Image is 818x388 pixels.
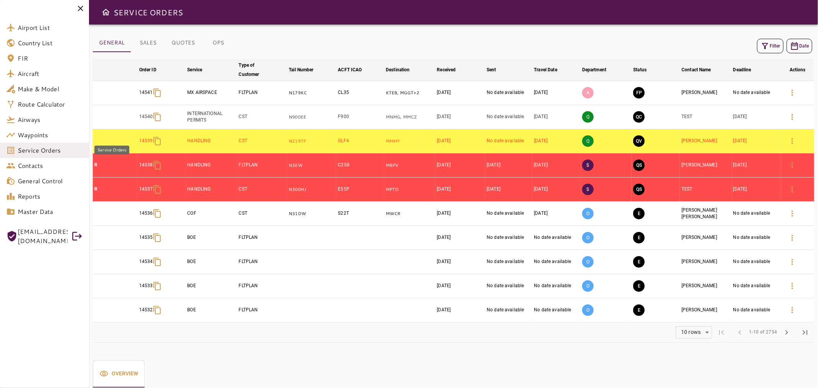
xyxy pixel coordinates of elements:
td: [DATE] [435,81,485,105]
td: BOE [186,298,237,322]
button: Overview [93,360,145,388]
p: N300HJ [289,186,335,193]
td: No date available [732,81,781,105]
td: No date available [485,226,532,250]
div: Order ID [139,65,156,74]
div: Type of Customer [239,61,276,79]
span: chevron_right [782,328,791,337]
button: Details [783,156,802,174]
span: ACFT ICAO [338,65,372,74]
span: Deadline [733,65,761,74]
td: [DATE] [532,81,580,105]
td: TEST [680,178,731,202]
span: Reports [18,192,83,201]
button: OPS [201,34,235,52]
td: FLTPLAN [237,226,288,250]
td: GLF4 [336,129,384,153]
span: Service [187,65,212,74]
div: basic tabs example [93,360,145,388]
p: 14536 [139,210,153,217]
td: CL35 [336,81,384,105]
p: N31DW [289,210,335,217]
td: No date available [485,129,532,153]
p: A [582,87,594,99]
div: Deadline [733,65,751,74]
button: EXECUTION [633,256,645,268]
button: Details [783,229,802,247]
p: MPTO [386,186,434,193]
td: FLTPLAN [237,153,288,178]
td: [PERSON_NAME] [PERSON_NAME] [680,202,731,226]
td: BOE [186,274,237,298]
span: Aircraft [18,69,83,78]
td: HANDLING [186,153,237,178]
td: [DATE] [532,202,580,226]
td: [DATE] [435,250,485,274]
td: [PERSON_NAME] [680,274,731,298]
span: Service Orders [18,146,83,155]
td: No date available [732,202,781,226]
span: Order ID [139,65,166,74]
button: QUOTE SENT [633,184,645,195]
td: [DATE] [435,178,485,202]
p: 14540 [139,113,153,120]
p: S [582,159,594,171]
span: Destination [386,65,420,74]
p: MNMG, MMCZ [386,114,434,120]
div: Tail Number [289,65,313,74]
span: Sent [487,65,506,74]
span: Status [633,65,657,74]
p: KTEB, MGGT, KTEB, MGGT [386,90,434,96]
td: [PERSON_NAME] [680,250,731,274]
p: 14539 [139,138,153,144]
div: Destination [386,65,410,74]
td: [DATE] [532,105,580,129]
span: Airways [18,115,83,124]
span: Type of Customer [239,61,286,79]
td: FLTPLAN [237,298,288,322]
button: QUOTE CREATED [633,111,645,123]
div: Service Orders [94,146,129,155]
p: R [94,162,136,168]
button: Details [783,301,802,319]
td: E55P [336,178,384,202]
td: No date available [732,274,781,298]
p: O [582,208,594,219]
span: Make & Model [18,84,83,94]
button: EXECUTION [633,232,645,243]
button: Details [783,84,802,102]
td: No date available [732,298,781,322]
div: Received [437,65,456,74]
td: F900 [336,105,384,129]
button: EXECUTION [633,280,645,292]
td: [DATE] [732,178,781,202]
td: [DATE] [732,105,781,129]
td: HANDLING [186,129,237,153]
td: [DATE] [532,178,580,202]
button: Details [783,277,802,295]
button: Details [783,253,802,271]
td: BOE [186,250,237,274]
td: HANDLING [186,178,237,202]
td: FLTPLAN [237,274,288,298]
div: 10 rows [676,327,712,338]
td: [PERSON_NAME] [680,226,731,250]
td: [DATE] [435,226,485,250]
p: R [94,186,136,192]
button: Details [783,204,802,223]
td: FLTPLAN [237,81,288,105]
button: FINAL PREPARATION [633,87,645,99]
p: S [582,184,594,195]
td: No date available [485,298,532,322]
td: [DATE] [435,129,485,153]
td: [DATE] [485,153,532,178]
p: 14541 [139,89,153,96]
button: GENERAL [93,34,131,52]
td: [DATE] [435,153,485,178]
span: Waypoints [18,130,83,140]
p: MMMY [386,138,434,145]
td: S22T [336,202,384,226]
span: Route Calculator [18,100,83,109]
p: 14538 [139,162,153,168]
span: last_page [800,328,810,337]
